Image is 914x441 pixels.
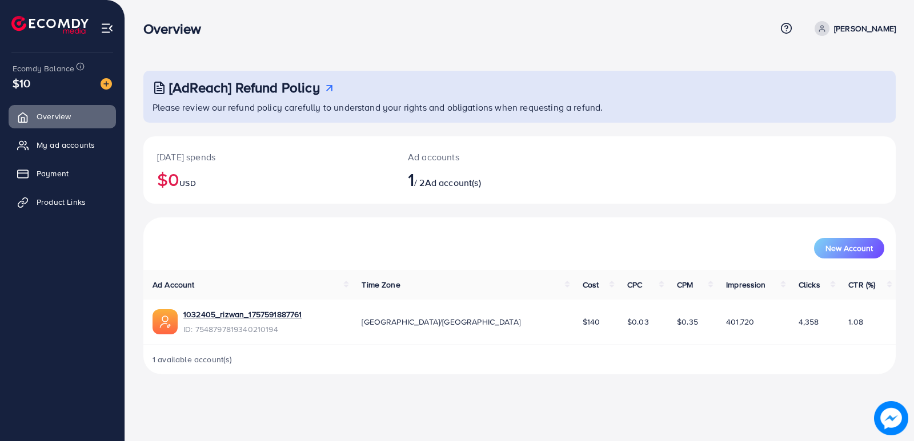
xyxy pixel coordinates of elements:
a: My ad accounts [9,133,116,156]
span: $10 [13,75,30,91]
h3: Overview [143,21,210,37]
span: Ad account(s) [425,176,481,189]
span: Ad Account [153,279,195,290]
span: Ecomdy Balance [13,63,74,74]
span: CPC [627,279,642,290]
span: CPM [677,279,693,290]
a: Overview [9,105,116,128]
span: ID: 7548797819340210194 [183,323,302,335]
p: Ad accounts [408,150,568,164]
p: Please review our refund policy carefully to understand your rights and obligations when requesti... [153,100,889,114]
span: 401,720 [726,316,754,327]
span: My ad accounts [37,139,95,151]
span: CTR (%) [848,279,875,290]
p: [PERSON_NAME] [834,22,896,35]
button: New Account [814,238,884,258]
span: $0.03 [627,316,649,327]
span: USD [179,177,195,189]
img: menu [101,22,114,35]
h2: $0 [157,168,380,190]
img: image [874,401,908,435]
img: logo [11,16,89,34]
span: [GEOGRAPHIC_DATA]/[GEOGRAPHIC_DATA] [362,316,520,327]
h3: [AdReach] Refund Policy [169,79,320,96]
span: Overview [37,111,71,122]
span: Product Links [37,196,86,208]
img: ic-ads-acc.e4c84228.svg [153,309,178,334]
span: Clicks [799,279,820,290]
span: Impression [726,279,766,290]
span: Time Zone [362,279,400,290]
a: [PERSON_NAME] [810,21,896,36]
a: Payment [9,162,116,185]
p: [DATE] spends [157,150,380,164]
a: Product Links [9,191,116,213]
img: image [101,78,112,90]
span: 1.08 [848,316,863,327]
span: $140 [583,316,600,327]
span: Payment [37,168,69,179]
span: $0.35 [677,316,698,327]
span: Cost [583,279,599,290]
h2: / 2 [408,168,568,190]
span: 1 [408,166,414,192]
a: 1032405_rizwan_1757591887761 [183,309,302,320]
span: New Account [825,244,873,252]
span: 4,358 [799,316,819,327]
span: 1 available account(s) [153,354,232,365]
